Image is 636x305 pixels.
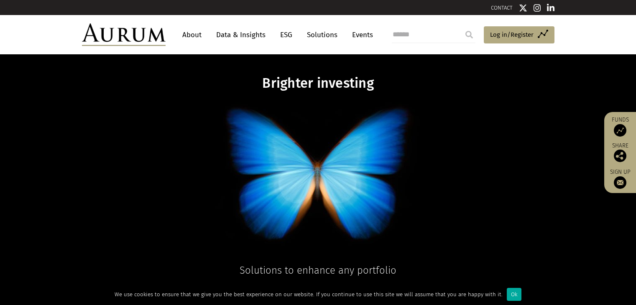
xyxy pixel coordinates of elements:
a: Sign up [608,168,632,189]
img: Instagram icon [534,4,541,12]
a: Solutions [303,27,342,43]
div: Ok [507,288,521,301]
input: Submit [461,26,478,43]
img: Linkedin icon [547,4,554,12]
img: Aurum [82,23,166,46]
span: Solutions to enhance any portfolio [240,264,396,276]
a: Log in/Register [484,26,554,44]
img: Twitter icon [519,4,527,12]
a: Events [348,27,373,43]
a: About [178,27,206,43]
a: CONTACT [491,5,513,11]
img: Access Funds [614,124,626,137]
div: Share [608,143,632,162]
a: ESG [276,27,296,43]
span: Log in/Register [490,30,534,40]
a: Funds [608,116,632,137]
a: Data & Insights [212,27,270,43]
img: Sign up to our newsletter [614,176,626,189]
img: Share this post [614,150,626,162]
h1: Brighter investing [157,75,480,91]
